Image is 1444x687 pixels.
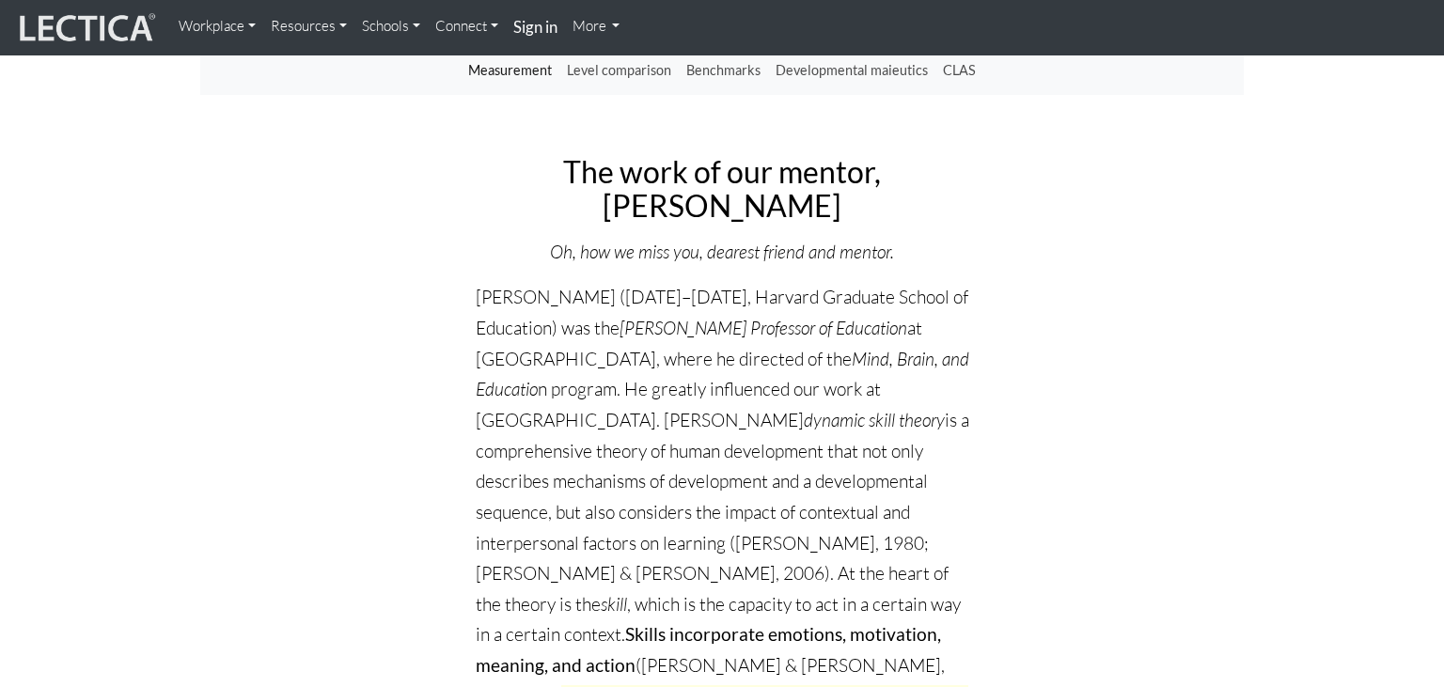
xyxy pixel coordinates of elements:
[354,8,428,45] a: Schools
[601,593,627,616] i: skill
[565,8,628,45] a: More
[171,8,263,45] a: Workplace
[428,8,506,45] a: Connect
[935,53,983,88] a: CLAS
[476,623,941,676] strong: Skills incorporate emotions, motivation, meaning, and action
[559,53,679,88] a: Level comparison
[620,317,907,339] i: [PERSON_NAME] Professor of Education
[506,8,565,48] a: Sign in
[476,155,969,221] h2: The work of our mentor, [PERSON_NAME]
[15,10,156,46] img: lecticalive
[461,53,559,88] a: Measurement
[679,53,768,88] a: Benchmarks
[263,8,354,45] a: Resources
[804,409,945,431] i: dynamic skill theory
[550,241,894,263] i: Oh, how we miss you, dearest friend and mentor.
[768,53,935,88] a: Developmental maieutics
[513,17,557,37] strong: Sign in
